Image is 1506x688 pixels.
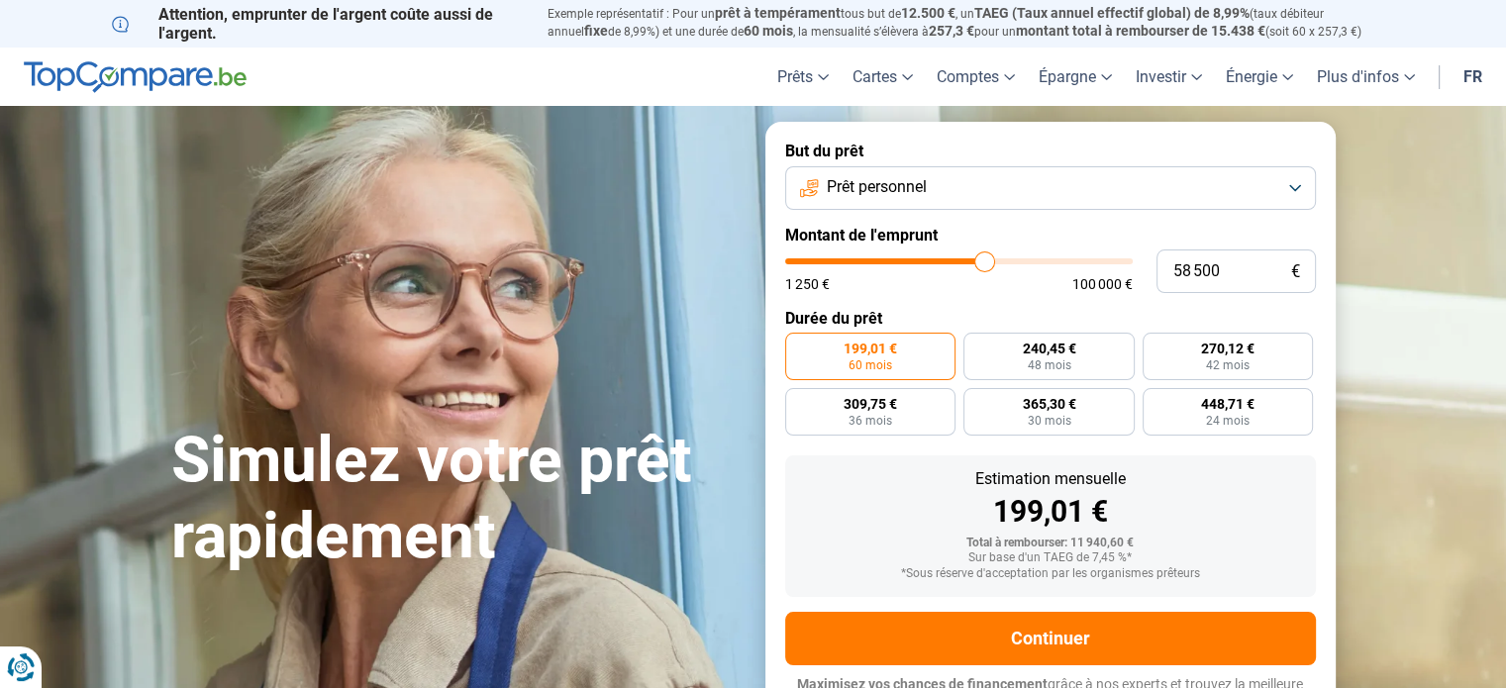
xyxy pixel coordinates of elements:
[785,166,1316,210] button: Prêt personnel
[765,48,841,106] a: Prêts
[785,142,1316,160] label: But du prêt
[801,537,1300,550] div: Total à rembourser: 11 940,60 €
[1201,342,1255,355] span: 270,12 €
[844,397,897,411] span: 309,75 €
[1027,359,1070,371] span: 48 mois
[1206,359,1250,371] span: 42 mois
[901,5,955,21] span: 12.500 €
[171,423,742,575] h1: Simulez votre prêt rapidement
[1022,397,1075,411] span: 365,30 €
[801,551,1300,565] div: Sur base d'un TAEG de 7,45 %*
[744,23,793,39] span: 60 mois
[1214,48,1305,106] a: Énergie
[785,277,830,291] span: 1 250 €
[925,48,1027,106] a: Comptes
[929,23,974,39] span: 257,3 €
[827,176,927,198] span: Prêt personnel
[1016,23,1265,39] span: montant total à rembourser de 15.438 €
[1027,415,1070,427] span: 30 mois
[1206,415,1250,427] span: 24 mois
[1452,48,1494,106] a: fr
[785,612,1316,665] button: Continuer
[974,5,1250,21] span: TAEG (Taux annuel effectif global) de 8,99%
[1124,48,1214,106] a: Investir
[785,309,1316,328] label: Durée du prêt
[849,359,892,371] span: 60 mois
[1305,48,1427,106] a: Plus d'infos
[112,5,524,43] p: Attention, emprunter de l'argent coûte aussi de l'argent.
[1027,48,1124,106] a: Épargne
[801,471,1300,487] div: Estimation mensuelle
[801,567,1300,581] div: *Sous réserve d'acceptation par les organismes prêteurs
[849,415,892,427] span: 36 mois
[715,5,841,21] span: prêt à tempérament
[785,226,1316,245] label: Montant de l'emprunt
[1072,277,1133,291] span: 100 000 €
[801,497,1300,527] div: 199,01 €
[548,5,1395,41] p: Exemple représentatif : Pour un tous but de , un (taux débiteur annuel de 8,99%) et une durée de ...
[584,23,608,39] span: fixe
[24,61,247,93] img: TopCompare
[1201,397,1255,411] span: 448,71 €
[844,342,897,355] span: 199,01 €
[1022,342,1075,355] span: 240,45 €
[1291,263,1300,280] span: €
[841,48,925,106] a: Cartes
